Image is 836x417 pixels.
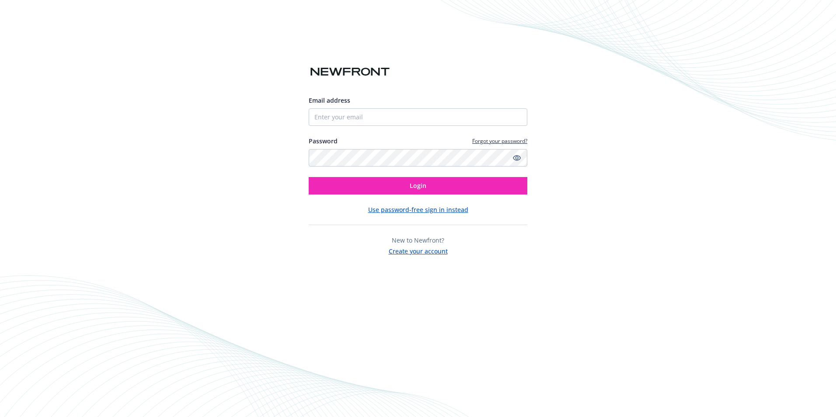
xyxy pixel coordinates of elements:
[309,177,527,195] button: Login
[309,136,338,146] label: Password
[309,149,527,167] input: Enter your password
[512,153,522,163] a: Show password
[368,205,468,214] button: Use password-free sign in instead
[309,64,391,80] img: Newfront logo
[309,108,527,126] input: Enter your email
[472,137,527,145] a: Forgot your password?
[389,245,448,256] button: Create your account
[392,236,444,244] span: New to Newfront?
[309,96,350,104] span: Email address
[410,181,426,190] span: Login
